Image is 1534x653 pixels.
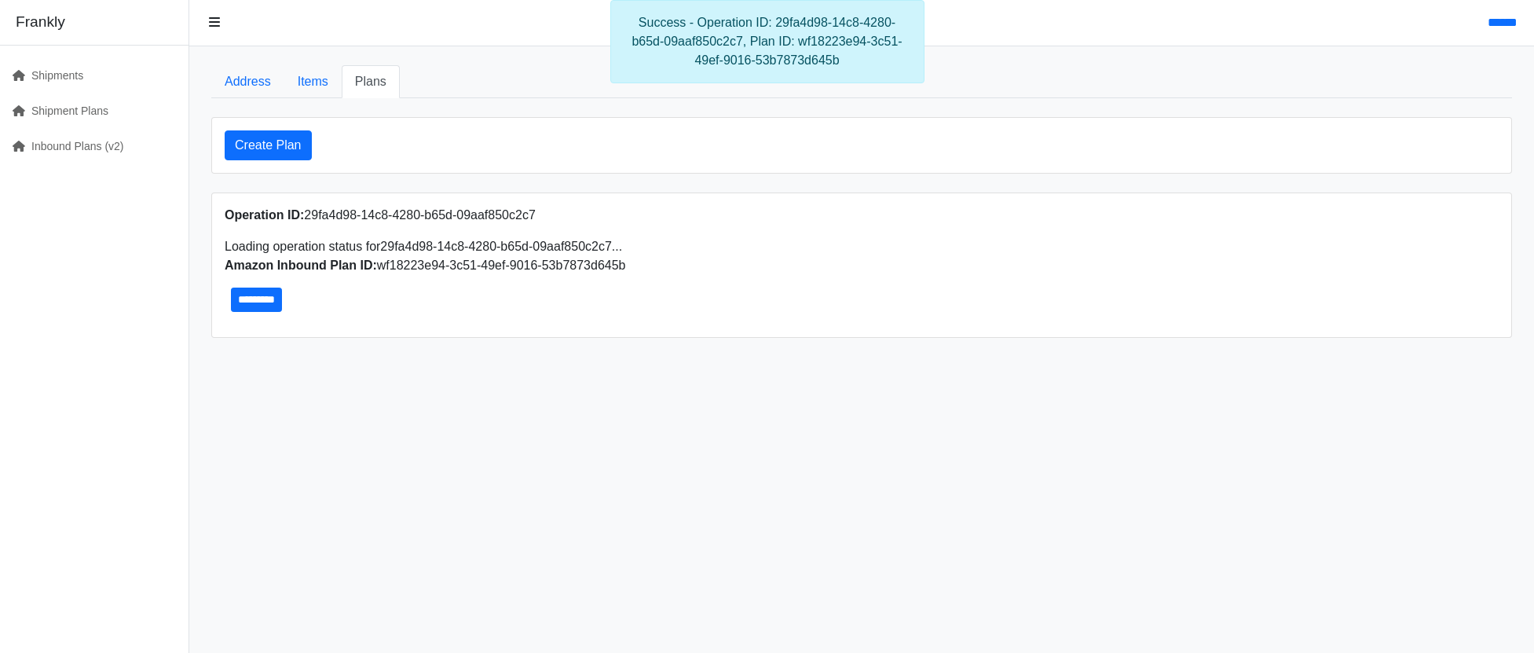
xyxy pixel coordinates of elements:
a: Plans [342,65,400,98]
p: wf18223e94-3c51-49ef-9016-53b7873d645b [225,256,1499,275]
a: Address [211,65,284,98]
a: Create Plan [225,130,312,160]
p: 29fa4d98-14c8-4280-b65d-09aaf850c2c7 [225,206,1499,225]
div: Loading operation status for 29fa4d98-14c8-4280-b65d-09aaf850c2c7 ... [225,237,1499,256]
strong: Operation ID: [225,208,304,222]
a: Items [284,65,342,98]
strong: Amazon Inbound Plan ID: [225,259,377,272]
